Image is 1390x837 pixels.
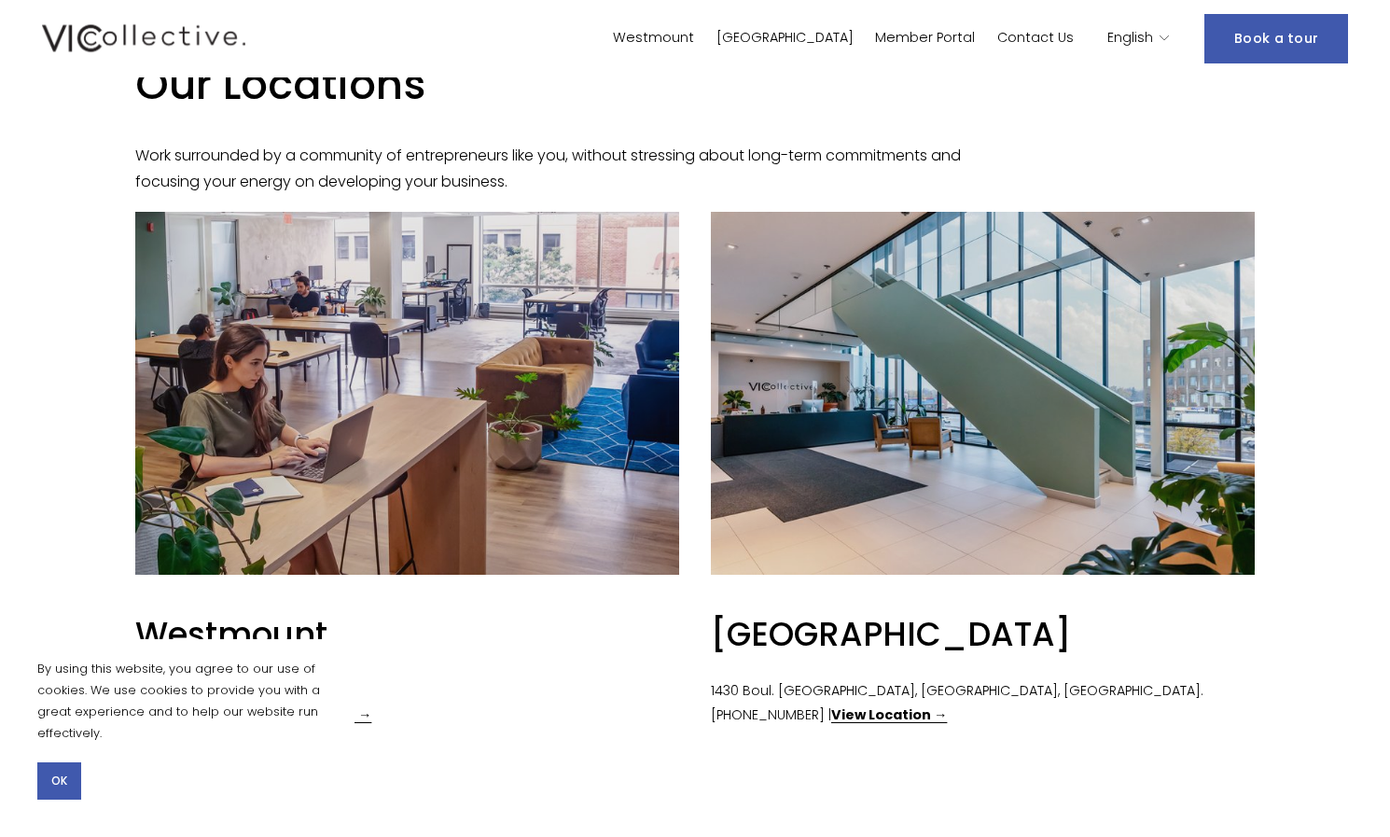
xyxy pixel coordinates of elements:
h3: [GEOGRAPHIC_DATA] [711,611,1071,657]
p: [STREET_ADDRESS]. QC. [PHONE_NUMBER] | [135,679,679,728]
p: By using this website, you agree to our use of cookies. We use cookies to provide you with a grea... [37,658,336,744]
img: Vic Collective [42,21,245,56]
button: OK [37,762,81,800]
h2: Our Locations [135,58,967,112]
a: [GEOGRAPHIC_DATA] [716,25,854,52]
a: View Location → [831,705,947,724]
a: Contact Us [997,25,1074,52]
a: Westmount [613,25,694,52]
div: language picker [1107,25,1171,52]
span: English [1107,26,1153,50]
p: 1430 Boul. [GEOGRAPHIC_DATA], [GEOGRAPHIC_DATA], [GEOGRAPHIC_DATA]. [PHONE_NUMBER] | [711,679,1255,728]
span: OK [51,773,67,789]
a: Book a tour [1204,14,1348,63]
section: Cookie banner [19,639,354,818]
p: Work surrounded by a community of entrepreneurs like you, without stressing about long-term commi... [135,143,967,197]
h3: Westmount [135,611,327,657]
a: Member Portal [875,25,975,52]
